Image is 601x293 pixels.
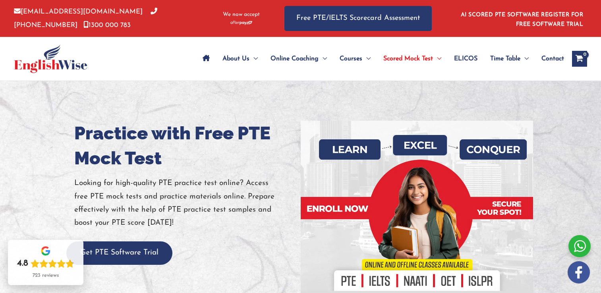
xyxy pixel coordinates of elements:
[14,44,87,73] img: cropped-ew-logo
[484,45,535,73] a: Time TableMenu Toggle
[66,249,172,256] a: Get PTE Software Trial
[568,261,590,283] img: white-facebook.png
[340,45,362,73] span: Courses
[333,45,377,73] a: CoursesMenu Toggle
[223,11,260,19] span: We now accept
[362,45,371,73] span: Menu Toggle
[377,45,448,73] a: Scored Mock TestMenu Toggle
[230,21,252,25] img: Afterpay-Logo
[17,258,28,269] div: 4.8
[196,45,564,73] nav: Site Navigation: Main Menu
[319,45,327,73] span: Menu Toggle
[66,241,172,265] button: Get PTE Software Trial
[433,45,441,73] span: Menu Toggle
[216,45,264,73] a: About UsMenu Toggle
[14,8,143,15] a: [EMAIL_ADDRESS][DOMAIN_NAME]
[83,22,131,29] a: 1300 000 783
[541,45,564,73] span: Contact
[535,45,564,73] a: Contact
[249,45,258,73] span: Menu Toggle
[454,45,477,73] span: ELICOS
[284,6,432,31] a: Free PTE/IELTS Scorecard Assessment
[14,8,157,28] a: [PHONE_NUMBER]
[33,272,59,279] div: 723 reviews
[520,45,529,73] span: Menu Toggle
[264,45,333,73] a: Online CoachingMenu Toggle
[448,45,484,73] a: ELICOS
[74,121,295,171] h1: Practice with Free PTE Mock Test
[461,12,584,27] a: AI SCORED PTE SOFTWARE REGISTER FOR FREE SOFTWARE TRIAL
[17,258,74,269] div: Rating: 4.8 out of 5
[271,45,319,73] span: Online Coaching
[383,45,433,73] span: Scored Mock Test
[456,6,587,31] aside: Header Widget 1
[572,51,587,67] a: View Shopping Cart, empty
[222,45,249,73] span: About Us
[490,45,520,73] span: Time Table
[74,177,295,229] p: Looking for high-quality PTE practice test online? Access free PTE mock tests and practice materi...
